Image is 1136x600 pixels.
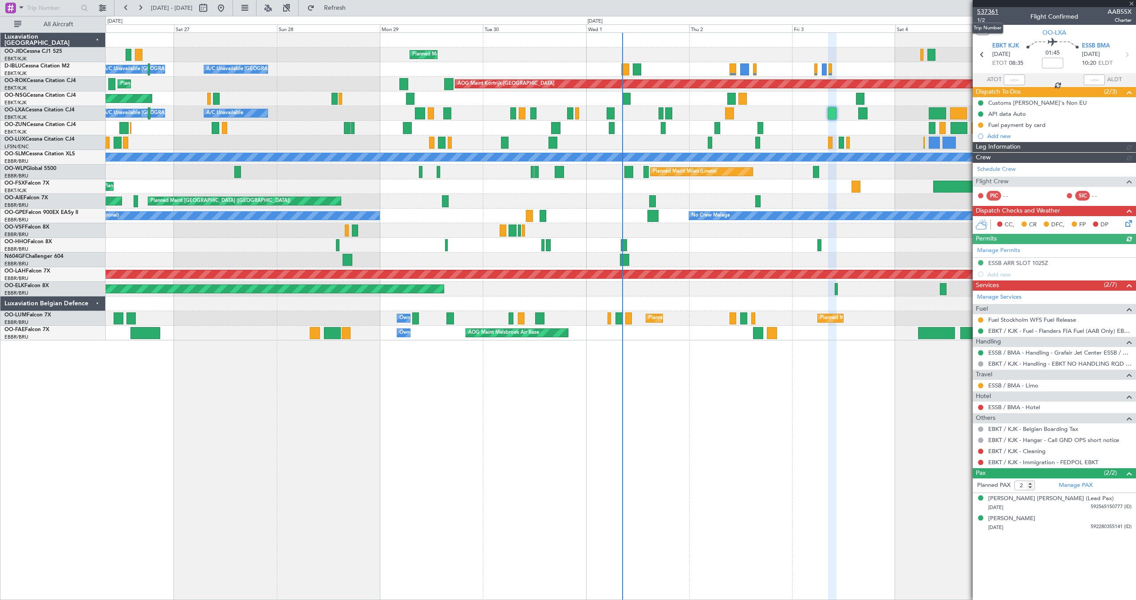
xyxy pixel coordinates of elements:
span: Services [976,280,999,291]
span: DP [1100,221,1108,229]
a: EBBR/BRU [4,231,28,238]
a: OO-GPEFalcon 900EX EASy II [4,210,78,215]
span: 01:45 [1045,49,1060,58]
div: Flight Confirmed [1030,12,1078,21]
a: EBKT/KJK [4,187,27,194]
a: OO-AIEFalcon 7X [4,195,48,201]
a: EBKT / KJK - Immigration - FEDPOL EBKT [988,458,1098,466]
span: (2/7) [1104,280,1117,289]
span: (2/3) [1104,87,1117,96]
div: Sat 27 [174,24,277,32]
a: OO-VSFFalcon 8X [4,225,49,230]
a: EBBR/BRU [4,275,28,282]
a: EBKT/KJK [4,70,27,77]
span: [DATE] [988,504,1003,511]
span: [DATE] [988,524,1003,531]
span: ATOT [987,75,1002,84]
span: AAB55X [1108,7,1132,16]
a: LFSN/ENC [4,143,29,150]
a: OO-ROKCessna Citation CJ4 [4,78,76,83]
label: Planned PAX [977,481,1010,490]
div: Thu 2 [689,24,792,32]
a: ESSB / BMA - Handling - Grafair Jet Center ESSB / BMA [988,349,1132,356]
span: 10:20 [1082,59,1096,68]
a: OO-LUXCessna Citation CJ4 [4,137,75,142]
div: Planned Maint Milan (Linate) [653,165,717,178]
span: [DATE] [1082,50,1100,59]
span: 592280355141 (ID) [1091,523,1132,531]
a: Manage PAX [1059,481,1093,490]
span: EBKT KJK [992,42,1019,51]
a: EBBR/BRU [4,290,28,296]
div: Sat 4 [895,24,998,32]
span: [DATE] - [DATE] [151,4,193,12]
a: EBKT/KJK [4,99,27,106]
a: OO-FAEFalcon 7X [4,327,49,332]
a: OO-ELKFalcon 8X [4,283,49,288]
div: Mon 29 [380,24,483,32]
span: All Aircraft [23,21,94,28]
a: N604GFChallenger 604 [4,254,63,259]
span: Travel [976,370,992,380]
a: OO-FSXFalcon 7X [4,181,49,186]
a: EBKT / KJK - Hangar - Call GND OPS short notice [988,436,1119,444]
div: API data Auto [988,110,1026,118]
div: AOG Maint Melsbroek Air Base [468,326,539,339]
span: D-IBLU [4,63,22,69]
span: OO-LXA [4,107,25,113]
a: EBKT/KJK [4,129,27,135]
button: Refresh [303,1,356,15]
span: OO-FAE [4,327,25,332]
a: EBKT/KJK [4,85,27,91]
span: OO-AIE [4,195,24,201]
span: OO-LUX [4,137,25,142]
div: Fuel payment by card [988,121,1045,129]
a: ESSB / BMA - Limo [988,382,1038,389]
a: EBKT/KJK [4,55,27,62]
input: Trip Number [27,1,78,15]
span: OO-GPE [4,210,25,215]
a: EBBR/BRU [4,319,28,326]
div: [DATE] [588,18,603,25]
span: CR [1029,221,1037,229]
div: Planned Maint [GEOGRAPHIC_DATA] ([GEOGRAPHIC_DATA] National) [820,312,981,325]
div: Trip Number [972,23,1003,34]
a: EBKT / KJK - Cleaning [988,447,1045,455]
span: ETOT [992,59,1007,68]
div: Owner Melsbroek Air Base [399,326,460,339]
span: ESSB BMA [1082,42,1110,51]
span: OO-ZUN [4,122,27,127]
span: [DATE] [992,50,1010,59]
span: ELDT [1098,59,1112,68]
a: OO-WLPGlobal 5500 [4,166,56,171]
span: OO-ROK [4,78,27,83]
span: OO-JID [4,49,23,54]
span: Others [976,413,995,423]
a: EBKT / KJK - Belgian Boarding Tax [988,425,1078,433]
span: Refresh [316,5,354,11]
div: Fri 3 [792,24,895,32]
div: Owner Melsbroek Air Base [399,312,460,325]
a: EBKT / KJK - Handling - EBKT NO HANDLING RQD FOR CJ [988,360,1132,367]
a: OO-LAHFalcon 7X [4,268,50,274]
div: Add new [987,132,1132,140]
span: CC, [1005,221,1014,229]
span: 537361 [977,7,998,16]
a: OO-LUMFalcon 7X [4,312,51,318]
div: A/C Unavailable [GEOGRAPHIC_DATA]-[GEOGRAPHIC_DATA] [206,63,348,76]
div: Planned Maint Kortrijk-[GEOGRAPHIC_DATA] [120,77,224,91]
span: OO-HHO [4,239,28,245]
a: EBKT / KJK - Fuel - Flanders FIA Fuel (AAB Only) EBKT / KJK [988,327,1132,335]
span: Dispatch Checks and Weather [976,206,1060,216]
div: Wed 1 [586,24,689,32]
a: ESSB / BMA - Hotel [988,403,1040,411]
span: OO-LUM [4,312,27,318]
button: All Aircraft [10,17,96,32]
a: OO-LXACessna Citation CJ4 [4,107,75,113]
span: OO-FSX [4,181,25,186]
div: A/C Unavailable [206,107,243,120]
a: EBBR/BRU [4,246,28,253]
span: Hotel [976,391,991,402]
a: EBKT/KJK [4,114,27,121]
a: EBBR/BRU [4,202,28,209]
